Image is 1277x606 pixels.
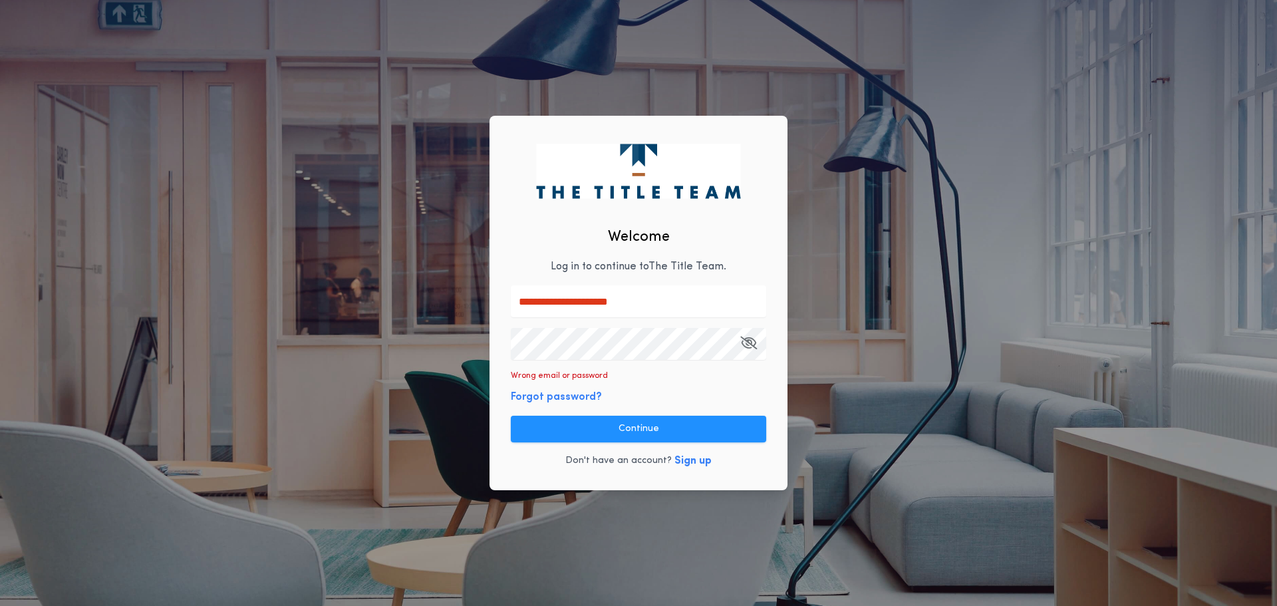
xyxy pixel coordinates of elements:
[511,389,602,405] button: Forgot password?
[551,259,726,275] p: Log in to continue to The Title Team .
[565,454,672,468] p: Don't have an account?
[674,453,712,469] button: Sign up
[511,416,766,442] button: Continue
[536,144,740,198] img: logo
[608,226,670,248] h2: Welcome
[511,371,608,381] p: Wrong email or password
